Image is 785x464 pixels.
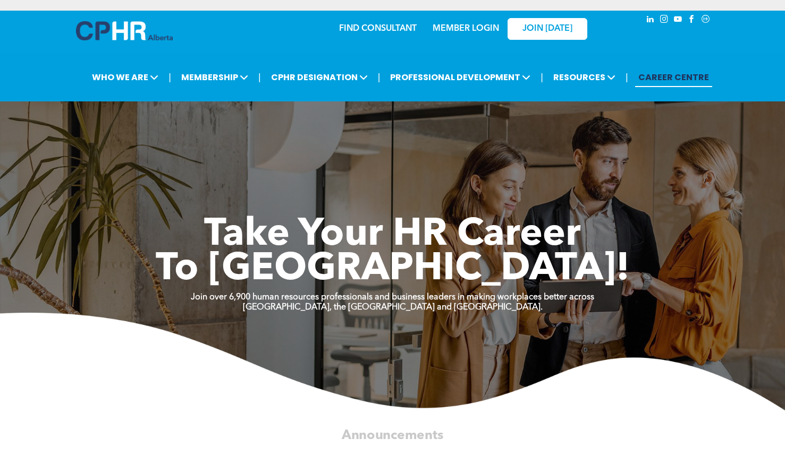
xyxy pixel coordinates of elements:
a: youtube [672,13,684,28]
a: Social network [700,13,712,28]
strong: [GEOGRAPHIC_DATA], the [GEOGRAPHIC_DATA] and [GEOGRAPHIC_DATA]. [243,303,543,312]
span: WHO WE ARE [89,67,162,87]
span: PROFESSIONAL DEVELOPMENT [387,67,534,87]
span: JOIN [DATE] [522,24,572,34]
span: MEMBERSHIP [178,67,251,87]
li: | [258,66,261,88]
a: instagram [659,13,670,28]
a: linkedin [645,13,656,28]
span: CPHR DESIGNATION [268,67,371,87]
span: RESOURCES [550,67,619,87]
a: CAREER CENTRE [635,67,712,87]
strong: Join over 6,900 human resources professionals and business leaders in making workplaces better ac... [191,293,594,302]
a: MEMBER LOGIN [433,24,499,33]
span: To [GEOGRAPHIC_DATA]! [156,251,630,289]
a: FIND CONSULTANT [339,24,417,33]
li: | [378,66,381,88]
a: JOIN [DATE] [508,18,587,40]
span: Take Your HR Career [204,216,581,254]
img: A blue and white logo for cp alberta [76,21,173,40]
span: Announcements [342,429,443,442]
li: | [541,66,543,88]
li: | [168,66,171,88]
li: | [626,66,628,88]
a: facebook [686,13,698,28]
